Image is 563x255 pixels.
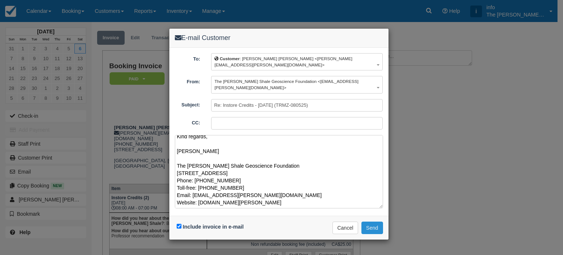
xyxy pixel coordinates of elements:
[175,34,383,42] h4: E-mail Customer
[183,224,244,230] label: Include invoice in e-mail
[220,56,239,61] b: Customer
[332,222,358,234] button: Cancel
[211,53,383,70] button: Customer: [PERSON_NAME] [PERSON_NAME] <[PERSON_NAME][EMAIL_ADDRESS][PERSON_NAME][DOMAIN_NAME]>
[214,56,352,67] span: : [PERSON_NAME] [PERSON_NAME] <[PERSON_NAME][EMAIL_ADDRESS][PERSON_NAME][DOMAIN_NAME]>
[169,76,206,85] label: From:
[169,117,206,127] label: CC:
[211,76,383,93] button: The [PERSON_NAME] Shale Geoscience Foundation <[EMAIL_ADDRESS][PERSON_NAME][DOMAIN_NAME]>
[361,222,383,234] button: Send
[169,53,206,63] label: To:
[214,79,358,90] span: The [PERSON_NAME] Shale Geoscience Foundation <[EMAIL_ADDRESS][PERSON_NAME][DOMAIN_NAME]>
[169,99,206,109] label: Subject:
